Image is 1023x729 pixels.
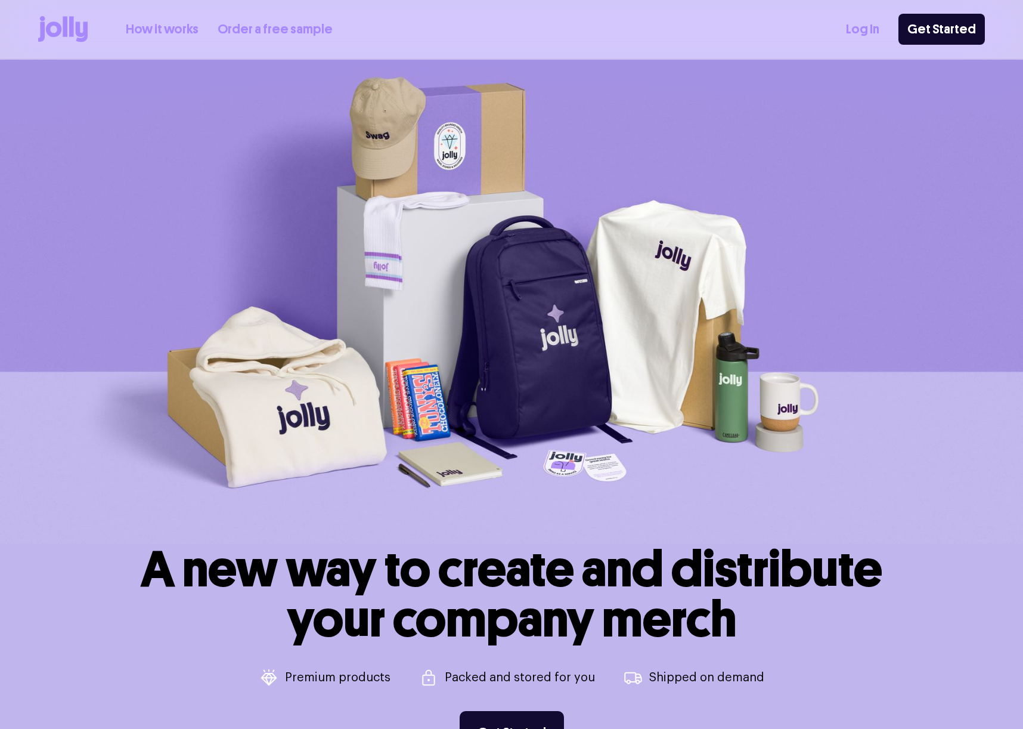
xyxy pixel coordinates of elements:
a: Get Started [898,14,985,45]
h1: A new way to create and distribute your company merch [141,544,882,644]
a: Log In [846,20,879,39]
p: Packed and stored for you [445,672,595,684]
p: Shipped on demand [649,672,764,684]
a: How it works [126,20,199,39]
a: Order a free sample [218,20,333,39]
p: Premium products [285,672,390,684]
